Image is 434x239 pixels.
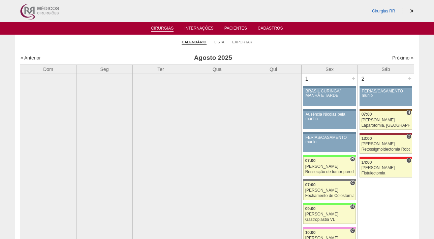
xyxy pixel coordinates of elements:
[305,164,354,169] div: [PERSON_NAME]
[360,88,412,106] a: FÉRIAS/CASAMENTO murilo
[362,89,410,98] div: FÉRIAS/CASAMENTO murilo
[305,212,354,216] div: [PERSON_NAME]
[20,65,76,74] th: Dom
[303,109,356,111] div: Key: Aviso
[303,86,356,88] div: Key: Aviso
[303,203,356,205] div: Key: Brasil
[362,142,410,146] div: [PERSON_NAME]
[350,74,356,83] div: +
[362,171,410,175] div: Fistulectomia
[305,230,316,235] span: 10:00
[350,204,355,209] span: Hospital
[358,65,414,74] th: Sáb
[406,134,411,139] span: Consultório
[306,112,354,121] div: Ausência Nicolas pela manhã
[232,40,252,44] a: Exportar
[360,157,412,159] div: Key: Assunção
[305,194,354,198] div: Fechamento de Colostomia ou Enterostomia
[76,65,133,74] th: Seg
[303,132,356,134] div: Key: Aviso
[258,26,283,33] a: Cadastros
[305,217,354,222] div: Gastroplastia VL
[350,180,355,186] span: Consultório
[305,188,354,193] div: [PERSON_NAME]
[350,228,355,233] span: Consultório
[303,134,356,152] a: FÉRIAS/CASAMENTO murilo
[407,74,412,83] div: +
[362,166,410,170] div: [PERSON_NAME]
[305,183,316,187] span: 07:00
[362,118,410,122] div: [PERSON_NAME]
[303,205,356,224] a: H 09:00 [PERSON_NAME] Gastroplastia VL
[392,55,413,61] a: Próximo »
[303,155,356,157] div: Key: Brasil
[189,65,245,74] th: Qua
[360,86,412,88] div: Key: Aviso
[115,53,311,63] h3: Agosto 2025
[182,40,206,45] a: Calendário
[306,135,354,144] div: FÉRIAS/CASAMENTO murilo
[406,158,411,163] span: Consultório
[303,181,356,200] a: C 07:00 [PERSON_NAME] Fechamento de Colostomia ou Enterostomia
[303,227,356,229] div: Key: Albert Einstein
[360,159,412,177] a: C 14:00 [PERSON_NAME] Fistulectomia
[360,135,412,154] a: C 13:00 [PERSON_NAME] Retossigmoidectomia Robótica
[303,111,356,129] a: Ausência Nicolas pela manhã
[303,88,356,106] a: BRASIL CURINGA/ MANHÃ E TARDE
[302,74,312,84] div: 1
[302,65,358,74] th: Sex
[303,157,356,176] a: H 07:00 [PERSON_NAME] Ressecção de tumor parede abdominal pélvica
[305,170,354,174] div: Ressecção de tumor parede abdominal pélvica
[406,110,411,115] span: Hospital
[362,136,372,141] span: 13:00
[21,55,41,61] a: « Anterior
[360,133,412,135] div: Key: Sírio Libanês
[224,26,247,33] a: Pacientes
[306,89,354,98] div: BRASIL CURINGA/ MANHÃ E TARDE
[350,156,355,162] span: Hospital
[362,160,372,165] span: 14:00
[305,206,316,211] span: 09:00
[214,40,224,44] a: Lista
[372,9,395,13] a: Cirurgias RR
[362,147,410,152] div: Retossigmoidectomia Robótica
[133,65,189,74] th: Ter
[305,158,316,163] span: 07:00
[360,109,412,111] div: Key: Santa Joana
[358,74,368,84] div: 2
[410,9,413,13] i: Sair
[184,26,214,33] a: Internações
[303,179,356,181] div: Key: Santa Catarina
[362,123,410,128] div: Laparotomia, [GEOGRAPHIC_DATA], Drenagem, Bridas
[151,26,174,32] a: Cirurgias
[360,111,412,130] a: H 07:00 [PERSON_NAME] Laparotomia, [GEOGRAPHIC_DATA], Drenagem, Bridas
[245,65,302,74] th: Qui
[362,112,372,117] span: 07:00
